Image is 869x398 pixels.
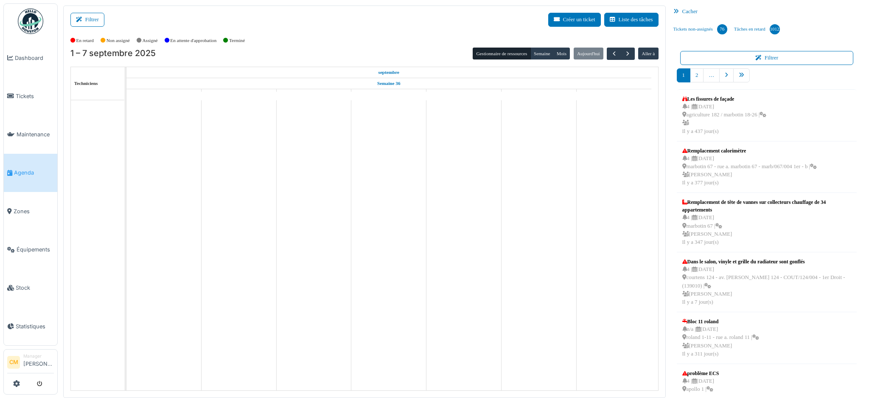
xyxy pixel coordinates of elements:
[682,147,817,155] div: Remplacement calorimètre
[15,54,54,62] span: Dashboard
[7,356,20,369] li: CM
[18,8,43,34] img: Badge_color-CXgf-gQk.svg
[375,78,402,89] a: Semaine 36
[70,48,156,59] h2: 1 – 7 septembre 2025
[731,18,783,41] a: Tâches en retard
[456,89,472,100] a: 5 septembre 2025
[4,269,57,307] a: Stock
[14,169,54,177] span: Agenda
[23,353,54,371] li: [PERSON_NAME]
[682,325,759,358] div: n/a | [DATE] roland 1-11 - rue a. roland 11 | [PERSON_NAME] Il y a 311 jour(s)
[682,198,852,214] div: Remplacement de tête de vannes sur collecteurs chauffage de 34 appartements
[4,39,57,77] a: Dashboard
[16,322,54,330] span: Statistiques
[143,37,158,44] label: Assigné
[376,67,402,78] a: 1 septembre 2025
[677,68,690,82] a: 1
[553,48,570,59] button: Mois
[682,258,852,265] div: Dans le salon, vinyle et grille du radiateur sont gonflés
[682,155,817,187] div: 4 | [DATE] marbotin 67 - rue a. marbotin 67 - marb/067/004 1er - b | [PERSON_NAME] Il y a 377 jou...
[17,246,54,254] span: Équipements
[680,196,854,248] a: Remplacement de tête de vannes sur collecteurs chauffage de 34 appartements 4 |[DATE] marbotin 67...
[306,89,322,100] a: 3 septembre 2025
[530,89,547,100] a: 6 septembre 2025
[4,192,57,230] a: Zones
[605,89,622,100] a: 7 septembre 2025
[76,37,94,44] label: En retard
[703,68,720,82] a: …
[23,353,54,359] div: Manager
[680,145,819,189] a: Remplacement calorimètre 4 |[DATE] marbotin 67 - rue a. marbotin 67 - marb/067/004 1er - b | [PER...
[680,256,854,308] a: Dans le salon, vinyle et grille du radiateur sont gonflés 4 |[DATE] courtens 124 - av. [PERSON_NA...
[607,48,621,60] button: Précédent
[381,89,396,100] a: 4 septembre 2025
[574,48,603,59] button: Aujourd'hui
[4,230,57,268] a: Équipements
[107,37,130,44] label: Non assigné
[638,48,658,59] button: Aller à
[548,13,601,27] button: Créer un ticket
[670,6,864,18] div: Cacher
[4,307,57,345] a: Statistiques
[717,24,727,34] div: 76
[680,51,854,65] button: Filtrer
[17,130,54,138] span: Maintenance
[74,81,98,86] span: Techniciens
[156,89,172,100] a: 1 septembre 2025
[473,48,530,59] button: Gestionnaire de ressources
[682,318,759,325] div: Bloc 11 roland
[530,48,554,59] button: Semaine
[682,370,732,377] div: problème ECS
[690,68,704,82] a: 2
[680,93,769,138] a: Les fissures de façade 4 |[DATE] agriculture 182 / marbotin 18-26 | Il y a 437 jour(s)
[621,48,635,60] button: Suivant
[604,13,659,27] button: Liste des tâches
[4,154,57,192] a: Agenda
[4,116,57,154] a: Maintenance
[770,24,780,34] div: 1012
[14,207,54,215] span: Zones
[7,353,54,373] a: CM Manager[PERSON_NAME]
[677,68,857,89] nav: pager
[682,103,767,135] div: 4 | [DATE] agriculture 182 / marbotin 18-26 | Il y a 437 jour(s)
[682,265,852,306] div: 4 | [DATE] courtens 124 - av. [PERSON_NAME] 124 - COUT/124/004 - 1er Droit - (139010) | [PERSON_N...
[229,89,249,100] a: 2 septembre 2025
[4,77,57,115] a: Tickets
[680,316,761,360] a: Bloc 11 roland n/a |[DATE] roland 1-11 - rue a. roland 11 | [PERSON_NAME]Il y a 311 jour(s)
[670,18,731,41] a: Tickets non-assignés
[682,95,767,103] div: Les fissures de façade
[229,37,245,44] label: Terminé
[16,92,54,100] span: Tickets
[16,284,54,292] span: Stock
[70,13,104,27] button: Filtrer
[682,214,852,246] div: 4 | [DATE] marbotin 67 | [PERSON_NAME] Il y a 347 jour(s)
[170,37,216,44] label: En attente d'approbation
